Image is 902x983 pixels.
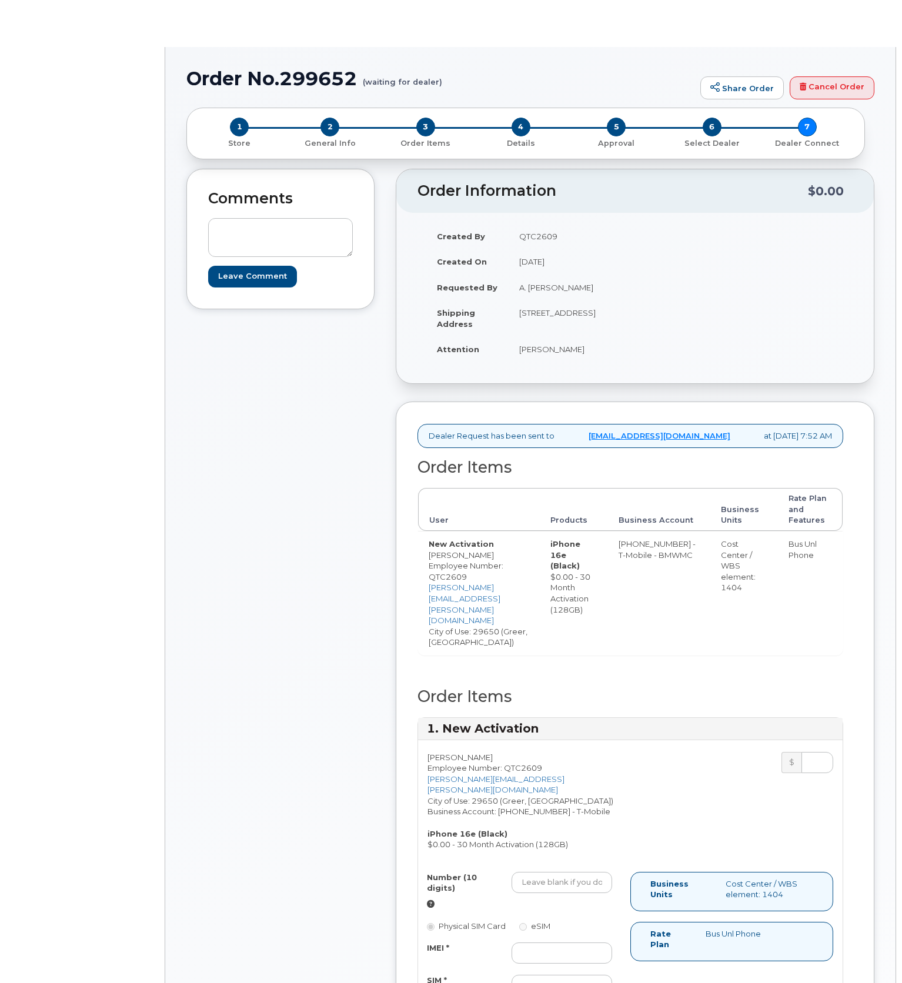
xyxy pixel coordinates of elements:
strong: iPhone 16e (Black) [550,539,580,570]
h2: Comments [208,190,353,207]
label: Business Units [650,878,708,900]
strong: 1. New Activation [427,721,539,735]
a: 2 General Info [282,136,377,149]
div: Dealer Request has been sent to at [DATE] 7:52 AM [417,424,843,448]
a: Cancel Order [790,76,874,100]
strong: Created By [437,232,485,241]
div: Bus Unl Phone [697,928,774,939]
label: eSIM [519,921,550,932]
span: Employee Number: QTC2609 [429,561,503,581]
small: (waiting for dealer) [363,68,442,86]
div: $0.00 [808,180,844,202]
label: Rate Plan [650,928,688,950]
th: User [418,488,540,531]
a: [PERSON_NAME][EMAIL_ADDRESS][PERSON_NAME][DOMAIN_NAME] [427,774,564,795]
td: [DATE] [509,249,626,275]
p: General Info [287,138,373,149]
td: $0.00 - 30 Month Activation (128GB) [540,531,608,655]
p: Details [478,138,564,149]
h2: Order Items [417,459,843,476]
label: IMEI * [427,942,449,954]
span: 1 [230,118,249,136]
p: Approval [573,138,659,149]
td: Bus Unl Phone [778,531,843,655]
div: [PERSON_NAME] City of Use: 29650 (Greer, [GEOGRAPHIC_DATA]) Business Account: [PHONE_NUMBER] - T-... [418,752,630,850]
td: A. [PERSON_NAME] [509,275,626,300]
th: Products [540,488,608,531]
span: 3 [416,118,435,136]
h1: Order No.299652 [186,68,694,89]
th: Business Units [710,488,777,531]
input: Leave blank if you don't know the number [512,872,612,893]
div: Cost Center / WBS element: 1404 [726,878,813,900]
td: [STREET_ADDRESS] [509,300,626,336]
strong: iPhone 16e (Black) [427,829,507,838]
td: [PERSON_NAME] [509,336,626,362]
td: [PHONE_NUMBER] - T-Mobile - BMWMC [608,531,710,655]
strong: Shipping Address [437,308,475,329]
strong: New Activation [429,539,494,549]
span: 4 [512,118,530,136]
p: Store [201,138,278,149]
input: eSIM [519,923,527,931]
a: [PERSON_NAME][EMAIL_ADDRESS][PERSON_NAME][DOMAIN_NAME] [429,583,500,625]
th: Business Account [608,488,710,531]
td: QTC2609 [509,223,626,249]
div: Cost Center / WBS element: 1404 [721,539,767,593]
div: $ [781,752,801,773]
strong: Created On [437,257,487,266]
a: 5 Approval [569,136,664,149]
label: Physical SIM Card [427,921,506,932]
span: 6 [703,118,721,136]
h2: Order Information [417,183,808,199]
a: 6 Select Dealer [664,136,759,149]
a: Share Order [700,76,784,100]
a: 3 Order Items [378,136,473,149]
a: [EMAIL_ADDRESS][DOMAIN_NAME] [589,430,730,442]
th: Rate Plan and Features [778,488,843,531]
a: 4 Details [473,136,569,149]
h2: Order Items [417,688,843,706]
strong: Attention [437,345,479,354]
label: Number (10 digits) [427,872,494,894]
td: [PERSON_NAME] City of Use: 29650 (Greer, [GEOGRAPHIC_DATA]) [418,531,540,655]
span: 2 [320,118,339,136]
a: 1 Store [196,136,282,149]
strong: Requested By [437,283,497,292]
input: Physical SIM Card [427,923,435,931]
span: 5 [607,118,626,136]
p: Order Items [383,138,469,149]
input: Leave Comment [208,266,297,287]
p: Select Dealer [669,138,754,149]
span: Employee Number: QTC2609 [427,763,542,773]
